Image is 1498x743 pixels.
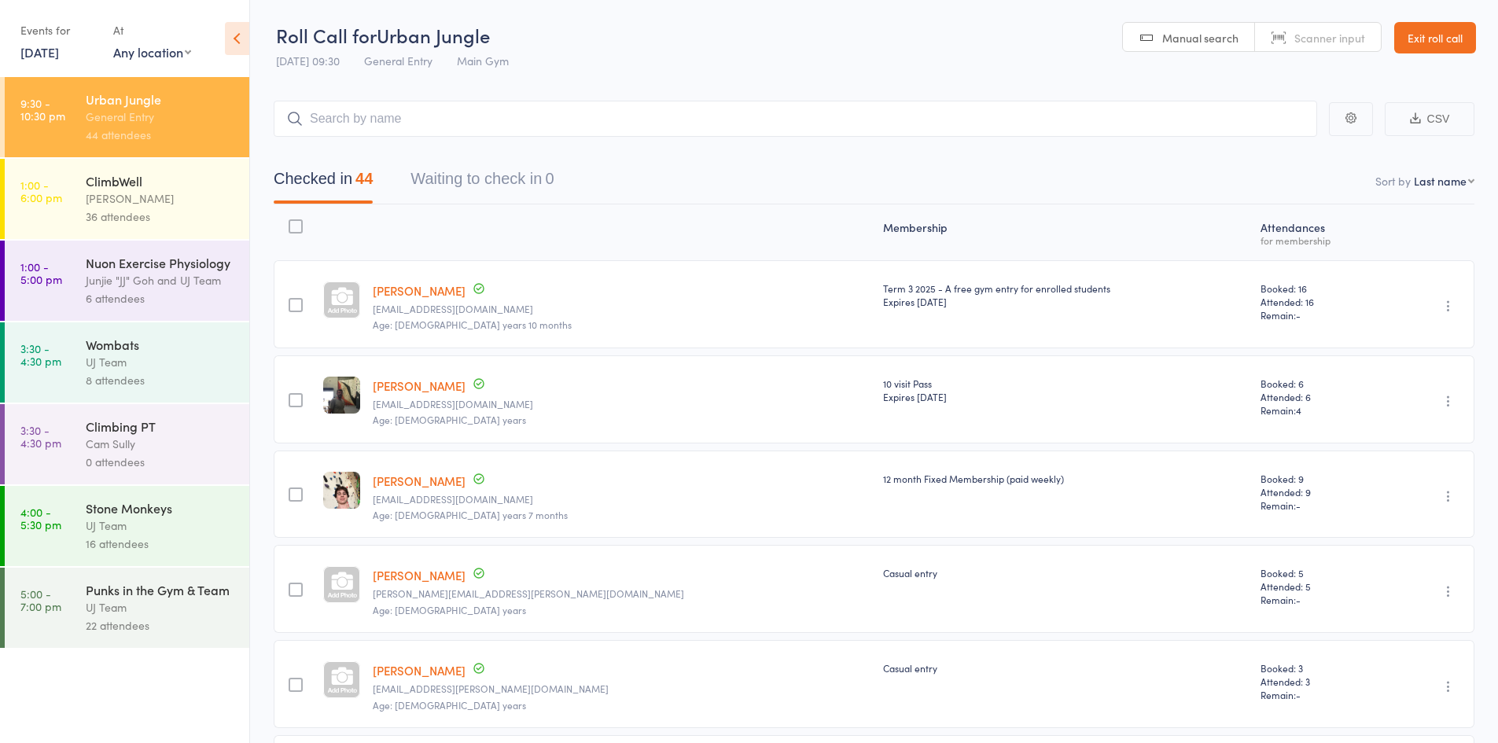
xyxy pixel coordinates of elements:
span: [DATE] 09:30 [276,53,340,68]
img: image1584849781.png [323,377,360,414]
a: [DATE] [20,43,59,61]
small: ablythe206@gmail.com [373,399,870,410]
span: Age: [DEMOGRAPHIC_DATA] years [373,413,526,426]
a: 3:30 -4:30 pmClimbing PTCam Sully0 attendees [5,404,249,484]
div: 6 attendees [86,289,236,307]
span: Attended: 9 [1261,485,1378,498]
button: Waiting to check in0 [410,162,554,204]
time: 3:30 - 4:30 pm [20,342,61,367]
div: Junjie "JJ" Goh and UJ Team [86,271,236,289]
a: 3:30 -4:30 pmWombatsUJ Team8 attendees [5,322,249,403]
span: Remain: [1261,403,1378,417]
div: Last name [1414,173,1467,189]
div: Climbing PT [86,417,236,435]
time: 4:00 - 5:30 pm [20,506,61,531]
div: 0 attendees [86,453,236,471]
div: 12 month Fixed Membership (paid weekly) [883,472,1248,485]
span: Attended: 16 [1261,295,1378,308]
a: [PERSON_NAME] [373,662,466,679]
div: Cam Sully [86,435,236,453]
a: 5:00 -7:00 pmPunks in the Gym & TeamUJ Team22 attendees [5,568,249,648]
span: Age: [DEMOGRAPHIC_DATA] years 10 months [373,318,572,331]
div: Any location [113,43,191,61]
a: Exit roll call [1394,22,1476,53]
div: 44 [355,170,373,187]
div: 8 attendees [86,371,236,389]
div: 44 attendees [86,126,236,144]
small: tracyobeasley@gmail.com [373,303,870,314]
div: UJ Team [86,353,236,371]
span: - [1296,308,1301,322]
span: Booked: 5 [1261,566,1378,579]
time: 9:30 - 10:30 pm [20,97,65,122]
small: smiley.burke@gmail.com [373,683,870,694]
a: [PERSON_NAME] [373,567,466,583]
div: At [113,17,191,43]
a: 9:30 -10:30 pmUrban JungleGeneral Entry44 attendees [5,77,249,157]
label: Sort by [1375,173,1411,189]
div: for membership [1261,235,1378,245]
span: Urban Jungle [377,22,490,48]
a: 1:00 -6:00 pmClimbWell[PERSON_NAME]36 attendees [5,159,249,239]
div: Expires [DATE] [883,295,1248,308]
span: 4 [1296,403,1301,417]
img: image1727338818.png [323,472,360,509]
span: Age: [DEMOGRAPHIC_DATA] years 7 months [373,508,568,521]
button: Checked in44 [274,162,373,204]
span: Attended: 5 [1261,579,1378,593]
div: Urban Jungle [86,90,236,108]
span: Scanner input [1294,30,1365,46]
span: Booked: 9 [1261,472,1378,485]
span: Booked: 16 [1261,281,1378,295]
span: Age: [DEMOGRAPHIC_DATA] years [373,603,526,616]
div: Expires [DATE] [883,390,1248,403]
div: 0 [545,170,554,187]
span: Remain: [1261,498,1378,512]
span: Attended: 3 [1261,675,1378,688]
div: Punks in the Gym & Team [86,581,236,598]
div: Casual entry [883,566,1248,579]
time: 1:00 - 6:00 pm [20,178,62,204]
div: ClimbWell [86,172,236,189]
span: - [1296,593,1301,606]
div: 36 attendees [86,208,236,226]
time: 3:30 - 4:30 pm [20,424,61,449]
div: 22 attendees [86,616,236,634]
span: Remain: [1261,308,1378,322]
span: Main Gym [457,53,509,68]
div: Term 3 2025 - A free gym entry for enrolled students [883,281,1248,308]
small: Info@mandybowler.com [373,494,870,505]
span: - [1296,498,1301,512]
div: Events for [20,17,98,43]
button: CSV [1385,102,1474,136]
div: Membership [877,211,1254,253]
span: Booked: 3 [1261,661,1378,675]
div: Stone Monkeys [86,499,236,517]
span: Remain: [1261,593,1378,606]
a: [PERSON_NAME] [373,377,466,394]
a: [PERSON_NAME] [373,282,466,299]
div: UJ Team [86,517,236,535]
small: Sam.f.burdett@gmail.com [373,588,870,599]
input: Search by name [274,101,1317,137]
a: [PERSON_NAME] [373,473,466,489]
div: 10 visit Pass [883,377,1248,403]
span: Manual search [1162,30,1239,46]
div: Wombats [86,336,236,353]
span: Remain: [1261,688,1378,701]
span: General Entry [364,53,432,68]
div: Casual entry [883,661,1248,675]
span: Roll Call for [276,22,377,48]
span: Attended: 6 [1261,390,1378,403]
span: Booked: 6 [1261,377,1378,390]
div: 16 attendees [86,535,236,553]
time: 1:00 - 5:00 pm [20,260,62,285]
time: 5:00 - 7:00 pm [20,587,61,612]
span: Age: [DEMOGRAPHIC_DATA] years [373,698,526,712]
a: 1:00 -5:00 pmNuon Exercise PhysiologyJunjie "JJ" Goh and UJ Team6 attendees [5,241,249,321]
div: Nuon Exercise Physiology [86,254,236,271]
div: General Entry [86,108,236,126]
div: [PERSON_NAME] [86,189,236,208]
span: - [1296,688,1301,701]
div: UJ Team [86,598,236,616]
